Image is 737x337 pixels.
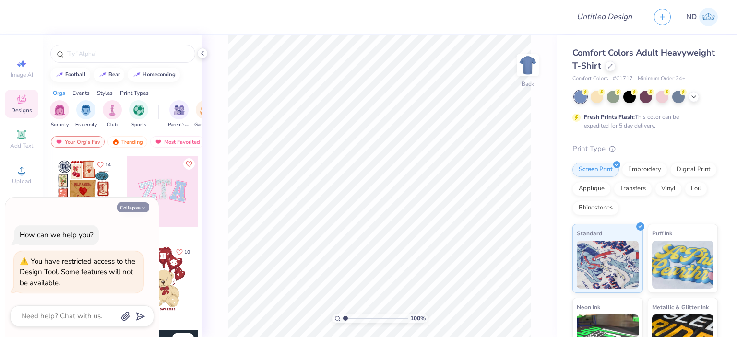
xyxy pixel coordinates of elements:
img: trend_line.gif [99,72,107,78]
span: # C1717 [613,75,633,83]
span: Image AI [11,71,33,79]
img: Puff Ink [652,241,714,289]
button: filter button [75,100,97,128]
div: Digital Print [670,163,717,177]
a: ND [686,8,718,26]
div: Vinyl [655,182,682,196]
div: filter for Game Day [194,100,216,128]
span: Standard [577,228,602,238]
button: Like [172,245,194,258]
div: Orgs [53,89,65,97]
div: Applique [572,182,611,196]
img: most_fav.gif [155,139,162,145]
img: Fraternity Image [81,105,91,116]
span: 14 [105,163,111,167]
img: Standard [577,241,639,289]
img: Back [518,56,537,75]
div: filter for Sports [129,100,148,128]
input: Untitled Design [569,7,640,26]
input: Try "Alpha" [66,49,189,58]
span: Metallic & Glitter Ink [652,302,709,312]
span: ND [686,12,697,23]
strong: Fresh Prints Flash: [584,113,635,121]
img: trending.gif [112,139,119,145]
button: filter button [168,100,190,128]
button: Like [183,158,195,170]
button: filter button [103,100,122,128]
div: bear [108,72,120,77]
div: Transfers [614,182,652,196]
div: Screen Print [572,163,619,177]
div: filter for Parent's Weekend [168,100,190,128]
button: bear [94,68,124,82]
div: This color can be expedited for 5 day delivery. [584,113,702,130]
img: Game Day Image [200,105,211,116]
span: Designs [11,106,32,114]
div: Back [522,80,534,88]
div: homecoming [143,72,176,77]
span: Sorority [51,121,69,128]
div: Most Favorited [150,136,204,148]
button: filter button [129,100,148,128]
div: Foil [685,182,707,196]
div: Print Types [120,89,149,97]
div: Trending [107,136,147,148]
span: Club [107,121,118,128]
img: Sports Image [133,105,144,116]
span: Minimum Order: 24 + [638,75,686,83]
span: Add Text [10,142,33,150]
img: trend_line.gif [56,72,63,78]
div: Print Type [572,143,718,154]
div: football [65,72,86,77]
span: 10 [184,250,190,255]
div: filter for Sorority [50,100,69,128]
span: Comfort Colors [572,75,608,83]
img: Parent's Weekend Image [174,105,185,116]
img: trend_line.gif [133,72,141,78]
div: Embroidery [622,163,667,177]
span: Comfort Colors Adult Heavyweight T-Shirt [572,47,715,71]
span: 100 % [410,314,426,323]
div: filter for Fraternity [75,100,97,128]
img: Sorority Image [54,105,65,116]
div: You have restricted access to the Design Tool. Some features will not be available. [20,256,135,288]
div: How can we help you? [20,230,94,240]
img: Nikita Dekate [699,8,718,26]
img: Club Image [107,105,118,116]
button: filter button [50,100,69,128]
button: filter button [194,100,216,128]
div: Your Org's Fav [51,136,105,148]
img: most_fav.gif [55,139,63,145]
span: Game Day [194,121,216,128]
span: Neon Ink [577,302,600,312]
div: filter for Club [103,100,122,128]
span: Upload [12,177,31,185]
span: Puff Ink [652,228,672,238]
div: Events [72,89,90,97]
button: football [50,68,90,82]
div: Styles [97,89,113,97]
span: Fraternity [75,121,97,128]
button: Like [93,158,115,171]
span: Parent's Weekend [168,121,190,128]
button: homecoming [128,68,180,82]
span: Sports [131,121,146,128]
div: Rhinestones [572,201,619,215]
button: Collapse [117,202,149,212]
